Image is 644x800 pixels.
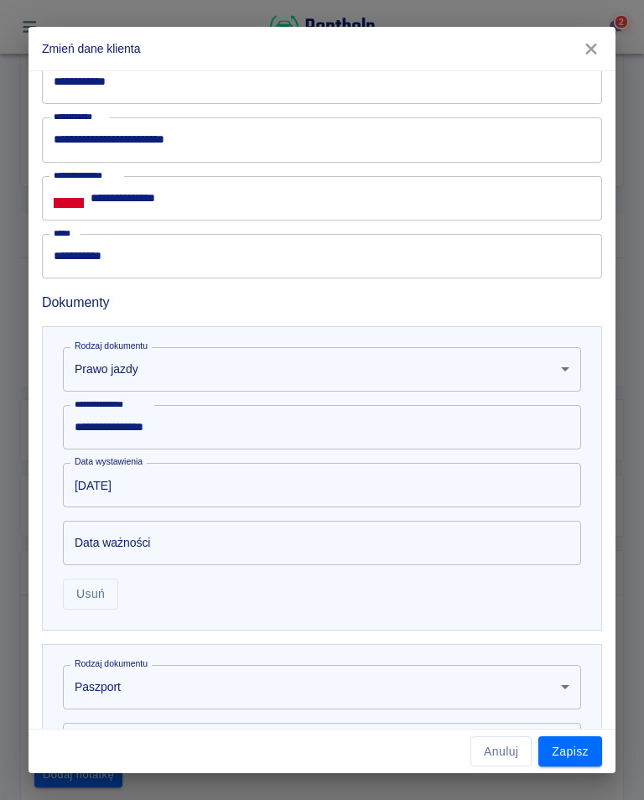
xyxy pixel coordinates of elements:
[63,347,581,392] div: Prawo jazdy
[538,736,602,767] button: Zapisz
[42,292,602,313] h6: Dokumenty
[29,27,615,70] h2: Zmień dane klienta
[75,657,148,670] label: Rodzaj dokumentu
[63,521,569,565] input: Choose date
[63,463,569,507] input: Choose date, selected date is 28 sty 2005
[63,579,118,610] button: Usuń
[470,736,532,767] button: Anuluj
[75,455,143,468] label: Data wystawienia
[54,185,84,210] button: Select country
[63,665,581,709] div: Paszport
[75,340,148,352] label: Rodzaj dokumentu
